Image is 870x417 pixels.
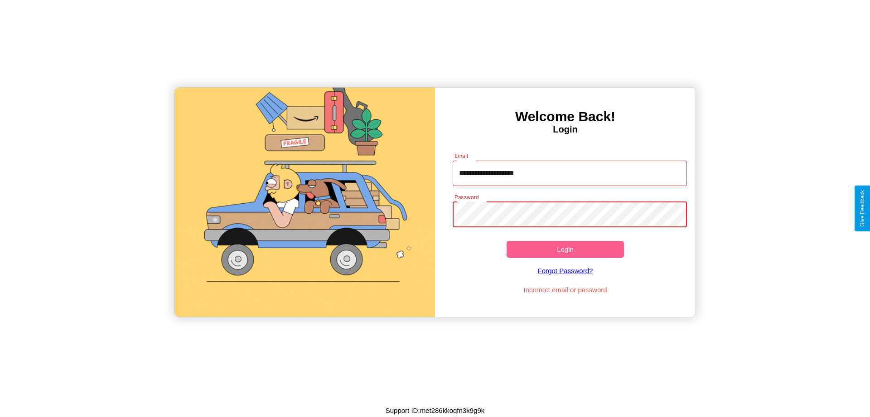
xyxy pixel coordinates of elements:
[507,241,624,258] button: Login
[448,258,683,284] a: Forgot Password?
[435,124,696,135] h4: Login
[859,190,865,227] div: Give Feedback
[174,88,435,317] img: gif
[448,284,683,296] p: Incorrect email or password
[386,404,484,417] p: Support ID: met286kkoqfn3x9g9k
[454,152,469,160] label: Email
[454,193,478,201] label: Password
[435,109,696,124] h3: Welcome Back!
